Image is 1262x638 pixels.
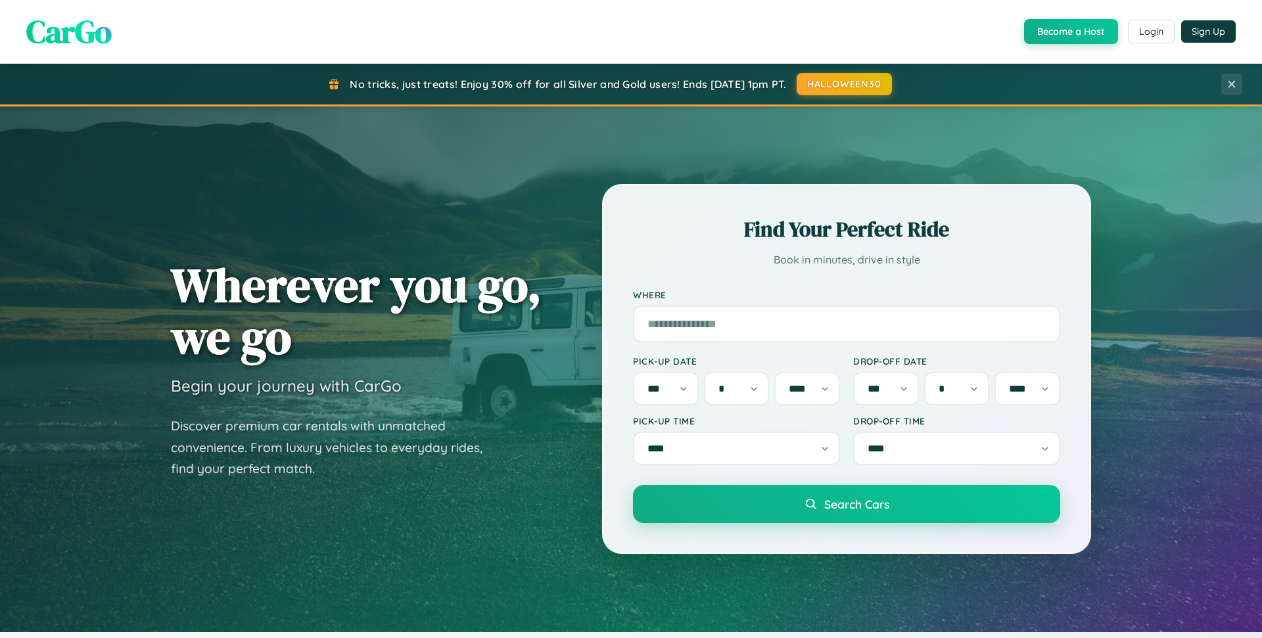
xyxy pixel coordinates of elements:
[633,215,1060,244] h2: Find Your Perfect Ride
[1024,19,1118,44] button: Become a Host
[633,415,840,426] label: Pick-up Time
[633,485,1060,523] button: Search Cars
[171,259,542,363] h1: Wherever you go, we go
[824,497,889,511] span: Search Cars
[853,355,1060,367] label: Drop-off Date
[1181,20,1236,43] button: Sign Up
[171,415,500,480] p: Discover premium car rentals with unmatched convenience. From luxury vehicles to everyday rides, ...
[171,376,402,396] h3: Begin your journey with CarGo
[26,10,112,53] span: CarGo
[633,250,1060,269] p: Book in minutes, drive in style
[633,355,840,367] label: Pick-up Date
[633,289,1060,300] label: Where
[1128,20,1175,43] button: Login
[350,78,786,91] span: No tricks, just treats! Enjoy 30% off for all Silver and Gold users! Ends [DATE] 1pm PT.
[797,73,892,95] button: HALLOWEEN30
[853,415,1060,426] label: Drop-off Time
